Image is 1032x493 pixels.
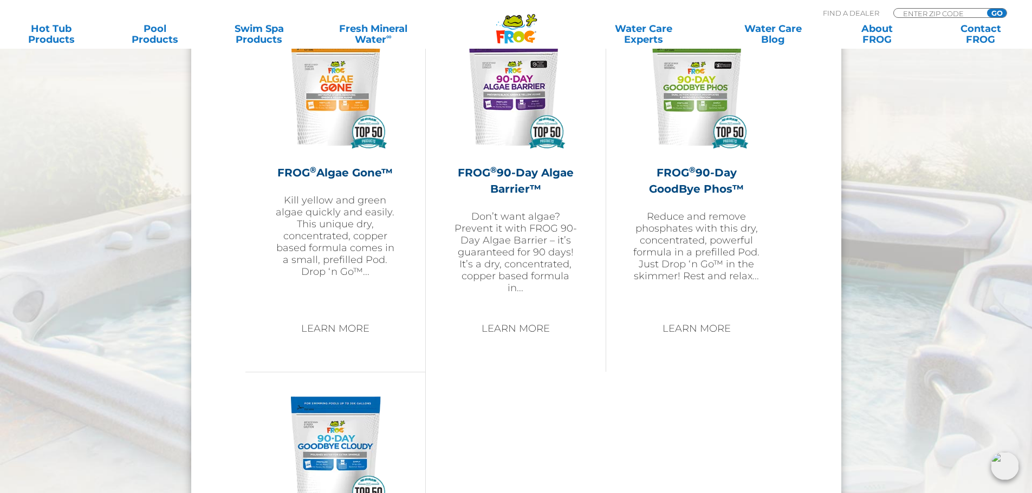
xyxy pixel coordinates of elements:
a: FROG®Algae Gone™ Kill yellow and green algae quickly and easily. This unique dry, concentrated, c... [272,28,398,310]
sup: ® [689,165,696,175]
a: Water CareExperts [578,23,709,45]
sup: ® [310,165,316,175]
a: Learn More [469,318,562,339]
a: Fresh MineralWater∞ [322,23,424,45]
a: PoolProducts [115,23,196,45]
a: AboutFROG [836,23,917,45]
a: FROG®90-Day Algae Barrier™ Don’t want algae? Prevent it with FROG 90-Day Algae Barrier – it’s gua... [453,28,579,310]
a: Swim SpaProducts [219,23,300,45]
a: ContactFROG [940,23,1021,45]
p: Kill yellow and green algae quickly and easily. This unique dry, concentrated, copper based formu... [272,194,398,278]
p: Find A Dealer [823,8,879,18]
img: openIcon [991,452,1019,480]
p: Don’t want algae? Prevent it with FROG 90-Day Algae Barrier – it’s guaranteed for 90 days! It’s a... [453,211,579,294]
a: Water CareBlog [732,23,813,45]
p: Reduce and remove phosphates with this dry, concentrated, powerful formula in a prefilled Pod. Ju... [633,211,760,282]
h2: FROG 90-Day Algae Barrier™ [453,165,579,197]
a: Learn More [289,318,382,339]
h2: FROG 90-Day GoodBye Phos™ [633,165,760,197]
a: Learn More [650,318,743,339]
a: Hot TubProducts [11,23,92,45]
input: Zip Code Form [902,9,975,18]
input: GO [987,9,1007,17]
sup: ® [490,165,497,175]
h2: FROG Algae Gone™ [272,165,398,181]
sup: ∞ [386,32,392,41]
a: FROG®90-Day GoodBye Phos™ Reduce and remove phosphates with this dry, concentrated, powerful form... [633,28,760,310]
